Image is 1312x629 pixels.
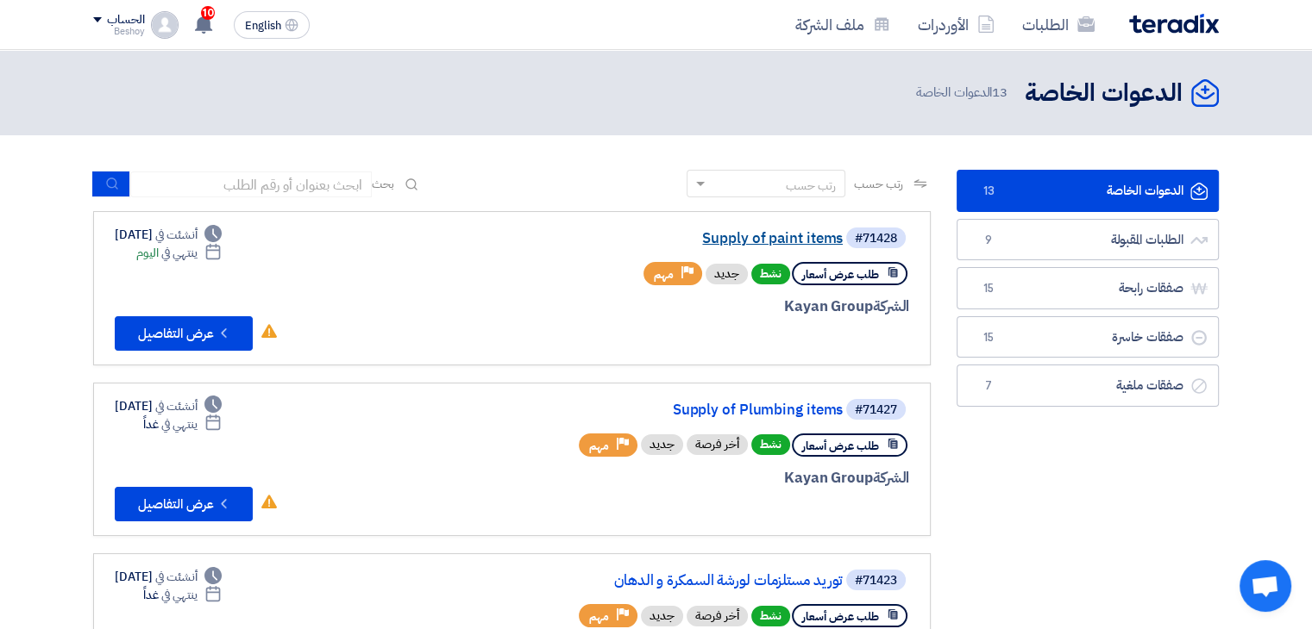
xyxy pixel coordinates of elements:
[498,402,843,418] a: Supply of Plumbing items
[155,397,197,415] span: أنشئت في
[855,575,897,587] div: #71423
[143,415,222,433] div: غداً
[782,4,904,45] a: ملف الشركة
[855,404,897,416] div: #71427
[115,487,253,521] button: عرض التفاصيل
[802,608,879,625] span: طلب عرض أسعار
[201,6,215,20] span: 10
[1240,560,1291,612] div: دردشة مفتوحة
[873,296,910,317] span: الشركة
[706,264,748,284] div: جديد
[802,438,879,454] span: طلب عرض أسعار
[245,20,281,32] span: English
[687,434,748,455] div: أخر فرصة
[115,397,222,415] div: [DATE]
[498,231,843,246] a: Supply of paint items
[855,233,897,245] div: #71428
[978,329,999,346] span: 15
[161,586,197,604] span: ينتهي في
[494,296,909,318] div: Kayan Group
[155,226,197,244] span: أنشئت في
[1025,77,1183,110] h2: الدعوات الخاصة
[136,244,222,262] div: اليوم
[957,316,1219,358] a: صفقات خاسرة15
[978,280,999,297] span: 15
[115,316,253,351] button: عرض التفاصيل
[854,175,903,193] span: رتب حسب
[654,266,674,283] span: مهم
[802,266,879,283] span: طلب عرض أسعار
[786,177,836,195] div: رتب حسب
[589,608,609,625] span: مهم
[107,13,144,28] div: الحساب
[916,83,1011,103] span: الدعوات الخاصة
[957,267,1219,309] a: صفقات رابحة15
[904,4,1008,45] a: الأوردرات
[93,27,144,36] div: Beshoy
[992,83,1008,102] span: 13
[143,586,222,604] div: غداً
[873,467,910,489] span: الشركة
[641,434,683,455] div: جديد
[234,11,310,39] button: English
[751,264,790,284] span: نشط
[161,415,197,433] span: ينتهي في
[155,568,197,586] span: أنشئت في
[978,183,999,200] span: 13
[161,244,197,262] span: ينتهي في
[751,434,790,455] span: نشط
[978,377,999,395] span: 7
[115,568,222,586] div: [DATE]
[115,226,222,244] div: [DATE]
[957,170,1219,212] a: الدعوات الخاصة13
[687,606,748,626] div: أخر فرصة
[1129,14,1219,34] img: Teradix logo
[498,573,843,589] a: توريد مستلزمات لورشة السمكرة و الدهان
[130,171,372,197] input: ابحث بعنوان أو رقم الطلب
[372,175,394,193] span: بحث
[151,11,179,39] img: profile_test.png
[751,606,790,626] span: نشط
[957,364,1219,407] a: صفقات ملغية7
[978,232,999,249] span: 9
[957,219,1219,261] a: الطلبات المقبولة9
[589,438,609,454] span: مهم
[494,467,909,489] div: Kayan Group
[1008,4,1108,45] a: الطلبات
[641,606,683,626] div: جديد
